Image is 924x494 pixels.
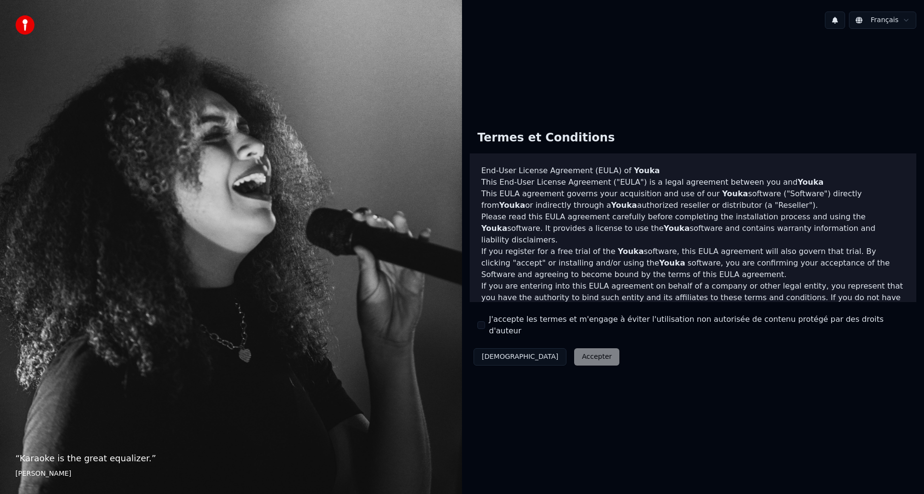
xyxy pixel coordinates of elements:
[15,452,447,465] p: “ Karaoke is the great equalizer. ”
[481,211,905,246] p: Please read this EULA agreement carefully before completing the installation process and using th...
[15,15,35,35] img: youka
[611,201,637,210] span: Youka
[481,188,905,211] p: This EULA agreement governs your acquisition and use of our software ("Software") directly from o...
[470,123,622,153] div: Termes et Conditions
[489,314,909,337] label: J'accepte les termes et m'engage à éviter l'utilisation non autorisée de contenu protégé par des ...
[15,469,447,479] footer: [PERSON_NAME]
[722,189,748,198] span: Youka
[664,224,690,233] span: Youka
[474,348,566,366] button: [DEMOGRAPHIC_DATA]
[481,224,507,233] span: Youka
[618,247,644,256] span: Youka
[634,166,660,175] span: Youka
[481,165,905,177] h3: End-User License Agreement (EULA) of
[481,280,905,327] p: If you are entering into this EULA agreement on behalf of a company or other legal entity, you re...
[481,177,905,188] p: This End-User License Agreement ("EULA") is a legal agreement between you and
[499,201,525,210] span: Youka
[659,258,685,267] span: Youka
[481,246,905,280] p: If you register for a free trial of the software, this EULA agreement will also govern that trial...
[797,177,823,187] span: Youka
